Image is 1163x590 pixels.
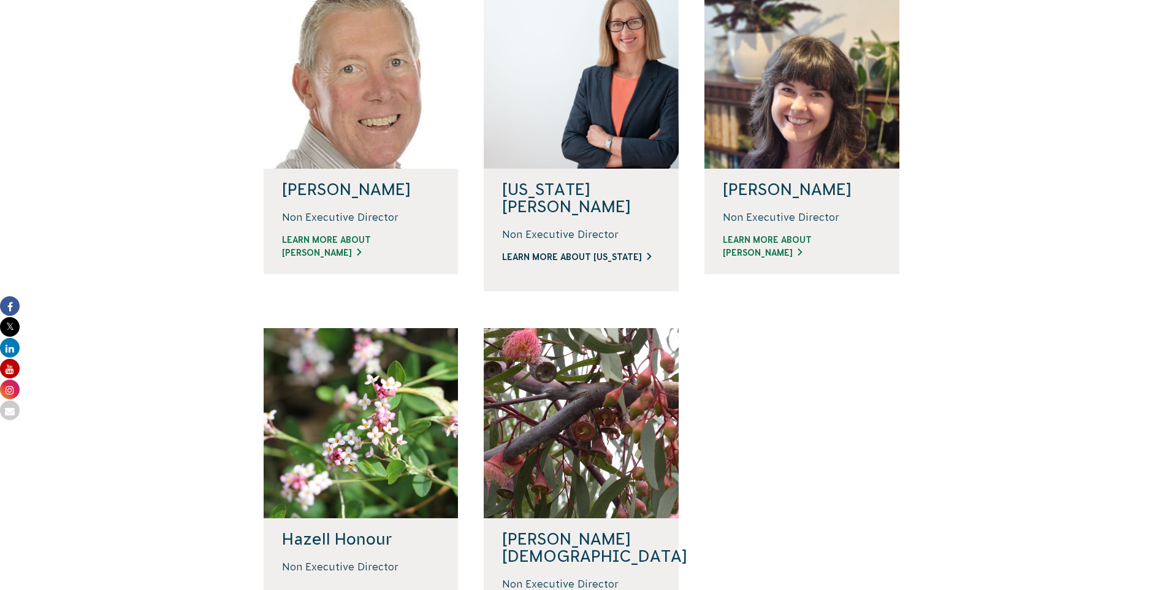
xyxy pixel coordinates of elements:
p: Non Executive Director [282,210,440,224]
h4: [PERSON_NAME][DEMOGRAPHIC_DATA] [502,531,660,565]
h4: [PERSON_NAME] [282,181,440,198]
p: Non Executive Director [502,228,660,241]
p: Non Executive Director [723,210,881,224]
p: Non Executive Director [282,560,440,573]
h4: [PERSON_NAME] [723,181,881,198]
a: LEARN MORE ABOUT [PERSON_NAME] [723,234,881,259]
a: LEARN MORE ABOUT [US_STATE] [502,251,660,264]
a: LEARN MORE ABOUT [PERSON_NAME] [282,234,440,259]
h4: [US_STATE][PERSON_NAME] [502,181,660,215]
h4: Hazell Honour [282,531,440,548]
